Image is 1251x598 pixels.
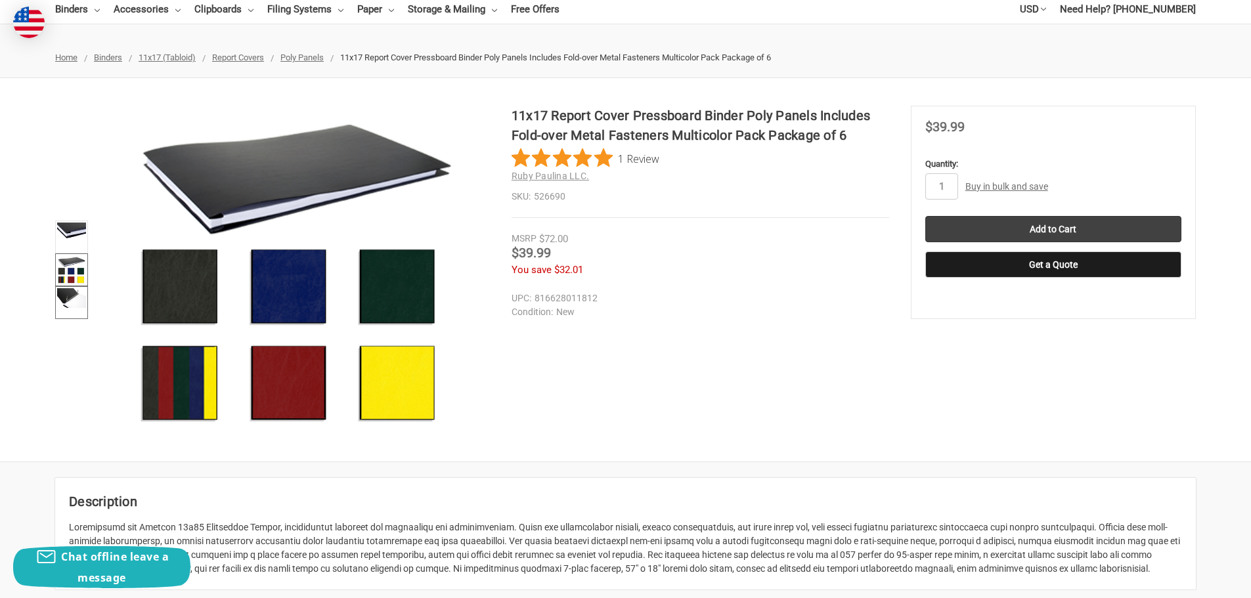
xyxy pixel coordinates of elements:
span: $32.01 [554,264,583,276]
img: duty and tax information for United States [13,7,45,38]
div: Loremipsumd sit Ametcon 13a85 Elitseddoe Tempor, incididuntut laboreet dol magnaaliqu eni adminim... [69,521,1182,576]
span: 1 Review [618,148,659,168]
input: Add to Cart [925,216,1181,242]
button: Chat offline leave a message [13,546,190,588]
dt: UPC: [512,291,531,305]
a: Ruby Paulina LLC. [512,171,589,181]
span: $72.00 [539,233,568,245]
label: Quantity: [925,158,1181,171]
a: Home [55,53,77,62]
dd: New [512,305,883,319]
a: Binders [94,53,122,62]
h1: 11x17 Report Cover Pressboard Binder Poly Panels Includes Fold-over Metal Fasteners Multicolor Pa... [512,106,889,145]
button: Get a Quote [925,251,1181,278]
span: $39.99 [512,245,551,261]
button: Rated 5 out of 5 stars from 1 reviews. Jump to reviews. [512,148,659,168]
a: Buy in bulk and save [965,181,1048,192]
span: You save [512,264,552,276]
span: 11x17 Report Cover Pressboard Binder Poly Panels Includes Fold-over Metal Fasteners Multicolor Pa... [340,53,771,62]
img: 11x17 Report Cover Pressboard Binder Poly Panels Includes Fold-over Metal Fasteners Multicolor Pa... [57,255,86,284]
img: Ruby Paulina 11x17 Pressboard Binder [57,288,86,308]
img: 11x17 Report Cover Pressboard Binder Poly Panels Includes Fold-over Metal Fasteners Multicolor Pa... [130,106,458,434]
span: Chat offline leave a message [61,549,169,585]
a: Poly Panels [280,53,324,62]
h2: Description [69,492,1182,511]
dt: SKU: [512,190,531,203]
dd: 526690 [512,190,889,203]
a: Report Covers [212,53,264,62]
a: 11x17 (Tabloid) [139,53,196,62]
div: MSRP [512,232,537,246]
dd: 816628011812 [512,291,883,305]
dt: Condition: [512,305,553,319]
img: 11x17 Report Cover Pressboard Binder Poly Panels Includes Fold-over Metal Fasteners Multicolor Pa... [57,223,86,240]
span: $39.99 [925,119,965,135]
